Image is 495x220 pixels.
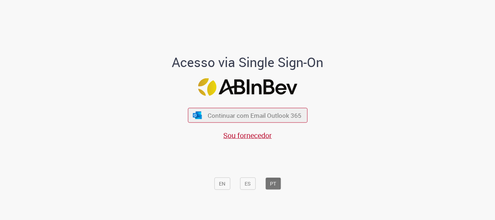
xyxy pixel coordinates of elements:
span: Continuar com Email Outlook 365 [208,111,301,120]
button: ícone Azure/Microsoft 360 Continuar com Email Outlook 365 [188,108,307,123]
button: EN [214,178,230,190]
button: ES [240,178,255,190]
button: PT [265,178,281,190]
img: ícone Azure/Microsoft 360 [192,111,203,119]
h1: Acesso via Single Sign-On [147,55,348,70]
img: Logo ABInBev [198,78,297,96]
a: Sou fornecedor [223,130,272,140]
